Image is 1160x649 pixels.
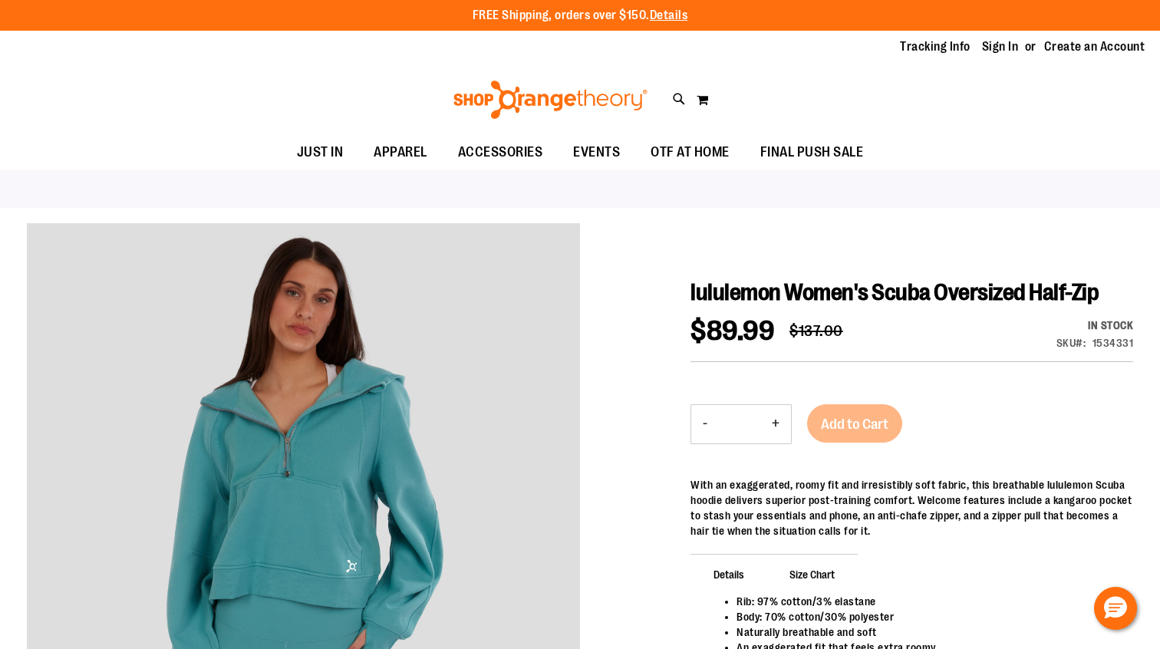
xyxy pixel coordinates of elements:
a: ACCESSORIES [443,135,559,170]
a: EVENTS [558,135,635,170]
a: FINAL PUSH SALE [745,135,879,170]
input: Product quantity [719,406,760,443]
a: OTF AT HOME [635,135,745,170]
div: 1534331 [1092,335,1134,351]
button: Decrease product quantity [691,405,719,443]
a: Details [650,8,688,22]
span: Size Chart [766,554,858,594]
span: EVENTS [573,135,620,170]
a: JUST IN [282,135,359,170]
span: OTF AT HOME [651,135,730,170]
div: Availability [1056,318,1134,333]
li: Body: 70% cotton/30% polyester [737,609,1118,624]
span: ACCESSORIES [458,135,543,170]
li: Rib: 97% cotton/3% elastane [737,594,1118,609]
li: Naturally breathable and soft [737,624,1118,640]
span: $89.99 [690,315,774,347]
button: Increase product quantity [760,405,791,443]
span: JUST IN [297,135,344,170]
a: APPAREL [358,135,443,170]
a: Sign In [982,38,1019,55]
span: Details [690,554,767,594]
img: Shop Orangetheory [451,81,650,119]
div: In stock [1056,318,1134,333]
a: Create an Account [1044,38,1145,55]
span: lululemon Women's Scuba Oversized Half-Zip [690,279,1099,305]
span: $137.00 [789,322,843,340]
span: APPAREL [374,135,427,170]
strong: SKU [1056,337,1086,349]
div: With an exaggerated, roomy fit and irresistibly soft fabric, this breathable lululemon Scuba hood... [690,477,1133,539]
p: FREE Shipping, orders over $150. [473,7,688,25]
button: Hello, have a question? Let’s chat. [1094,587,1137,630]
span: FINAL PUSH SALE [760,135,864,170]
a: Tracking Info [900,38,971,55]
